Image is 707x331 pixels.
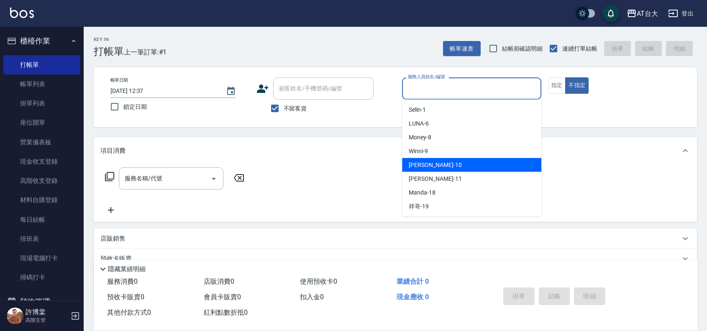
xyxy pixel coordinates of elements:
a: 高階收支登錄 [3,171,80,190]
button: 不指定 [565,77,589,94]
span: 連續打單結帳 [562,44,597,53]
span: LUNA -6 [409,119,429,128]
span: 會員卡販賣 0 [204,293,241,301]
p: 隱藏業績明細 [108,265,146,274]
button: 帳單速查 [443,41,481,56]
span: 不留客資 [284,104,307,113]
span: [PERSON_NAME] -10 [409,161,461,169]
span: 扣入金 0 [300,293,324,301]
label: 帳單日期 [110,77,128,83]
button: 預約管理 [3,291,80,313]
p: 店販銷售 [100,234,126,243]
button: save [602,5,619,22]
button: 指定 [548,77,566,94]
div: 預收卡販賣 [94,249,697,269]
a: 材料自購登錄 [3,190,80,210]
span: 現金應收 0 [397,293,429,301]
label: 服務人員姓名/編號 [408,74,445,80]
span: 其他付款方式 0 [107,308,151,316]
span: Winni -9 [409,147,428,156]
img: Person [7,308,23,324]
a: 現金收支登錄 [3,152,80,171]
div: 店販銷售 [94,228,697,249]
a: 現場電腦打卡 [3,249,80,268]
span: Selin -1 [409,105,426,114]
a: 座位開單 [3,113,80,132]
a: 帳單列表 [3,74,80,94]
h2: Key In [94,37,124,42]
h5: 許博棠 [26,308,68,316]
span: 店販消費 0 [204,277,234,285]
a: 掃碼打卡 [3,268,80,287]
button: 櫃檯作業 [3,30,80,52]
a: 掛單列表 [3,94,80,113]
button: Open [207,172,220,185]
span: 紅利點數折抵 0 [204,308,248,316]
span: 使用預收卡 0 [300,277,337,285]
p: 項目消費 [100,146,126,155]
div: 項目消費 [94,137,697,164]
h3: 打帳單 [94,46,124,57]
span: 預收卡販賣 0 [107,293,144,301]
a: 打帳單 [3,55,80,74]
span: 鎖定日期 [123,103,147,111]
span: 服務消費 0 [107,277,138,285]
input: YYYY/MM/DD hh:mm [110,84,218,98]
div: AT台大 [637,8,658,19]
span: [PERSON_NAME] -11 [409,174,461,183]
a: 排班表 [3,229,80,249]
span: 祥哥 -19 [409,202,429,211]
a: 每日結帳 [3,210,80,229]
a: 營業儀表板 [3,133,80,152]
button: Choose date, selected date is 2025-09-25 [221,81,241,101]
span: Manda -18 [409,188,435,197]
span: 結帳前確認明細 [502,44,543,53]
span: Money -8 [409,133,431,142]
p: 預收卡販賣 [100,254,132,263]
p: 高階主管 [26,316,68,324]
img: Logo [10,8,34,18]
button: AT台大 [623,5,661,22]
button: 登出 [665,6,697,21]
span: 業績合計 0 [397,277,429,285]
span: 上一筆訂單:#1 [124,47,167,57]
